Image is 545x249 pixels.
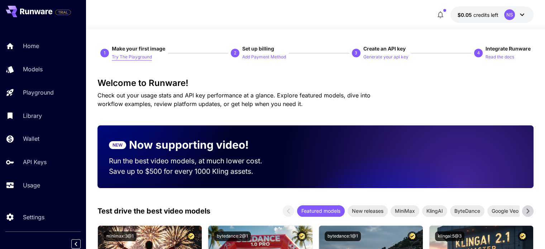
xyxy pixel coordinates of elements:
p: API Keys [23,158,47,166]
div: Featured models [297,205,345,217]
div: ByteDance [450,205,484,217]
span: MiniMax [391,207,419,215]
p: Models [23,65,43,73]
p: Settings [23,213,44,221]
span: Integrate Runware [486,46,531,52]
p: 2 [234,50,236,56]
p: Run the best video models, at much lower cost. [109,156,276,166]
p: 1 [104,50,106,56]
p: Save up to $500 for every 1000 Kling assets. [109,166,276,177]
span: KlingAI [422,207,447,215]
p: Test drive the best video models [97,206,210,216]
span: Set up billing [242,46,274,52]
div: $0.05 [458,11,498,19]
span: Create an API key [363,46,406,52]
p: Home [23,42,39,50]
span: Check out your usage stats and API key performance at a glance. Explore featured models, dive int... [97,92,370,107]
button: $0.05NS [450,6,534,23]
p: Generate your api key [363,54,408,61]
p: Usage [23,181,40,190]
span: credits left [473,12,498,18]
button: Certified Model – Vetted for best performance and includes a commercial license. [518,231,527,241]
span: Make your first image [112,46,165,52]
h3: Welcome to Runware! [97,78,534,88]
button: bytedance:2@1 [214,231,251,241]
div: MiniMax [391,205,419,217]
p: 3 [355,50,357,56]
p: 4 [477,50,479,56]
span: Add your payment card to enable full platform functionality. [55,8,71,16]
button: Read the docs [486,52,514,61]
button: Certified Model – Vetted for best performance and includes a commercial license. [407,231,417,241]
span: $0.05 [458,12,473,18]
button: bytedance:1@1 [325,231,361,241]
p: Now supporting video! [129,137,249,153]
div: Google Veo [487,205,523,217]
p: Add Payment Method [242,54,286,61]
button: minimax:3@1 [104,231,137,241]
button: Collapse sidebar [71,239,81,249]
button: Generate your api key [363,52,408,61]
div: NS [504,9,515,20]
p: Read the docs [486,54,514,61]
p: Wallet [23,134,39,143]
p: NEW [113,142,123,148]
span: TRIAL [56,10,71,15]
button: Certified Model – Vetted for best performance and includes a commercial license. [297,231,307,241]
button: Add Payment Method [242,52,286,61]
span: ByteDance [450,207,484,215]
p: Try The Playground [112,54,152,61]
div: KlingAI [422,205,447,217]
button: Try The Playground [112,52,152,61]
div: New releases [348,205,388,217]
button: klingai:5@3 [435,231,464,241]
span: Google Veo [487,207,523,215]
span: Featured models [297,207,345,215]
p: Library [23,111,42,120]
span: New releases [348,207,388,215]
p: Playground [23,88,54,97]
button: Certified Model – Vetted for best performance and includes a commercial license. [186,231,196,241]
